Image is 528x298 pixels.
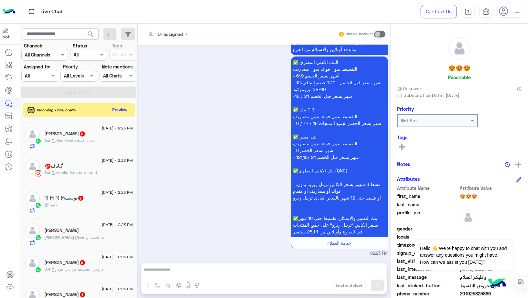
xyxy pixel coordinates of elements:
[3,28,14,40] img: 1403182699927242
[102,222,133,228] span: [DATE] - 2:23 PM
[40,7,63,16] p: Live Chat
[25,159,40,174] img: defaultAdmin.png
[397,258,459,264] span: last_visited_flow
[45,228,79,233] h5: Mohamed Nasr
[460,282,522,289] span: اقوى عروض التقسيط
[102,125,133,131] span: [DATE] - 2:23 PM
[35,234,41,241] img: WhatsApp
[482,8,490,15] img: tab
[25,223,40,238] img: defaultAdmin.png
[465,8,472,15] img: tab
[45,292,86,297] h5: Nana Abozed
[397,241,459,248] span: timezone
[102,63,133,70] label: Note mentions
[51,267,104,272] span: : عروض التقسيط من دبي فون
[371,251,388,257] span: 02:23 PM
[24,42,42,49] label: Channel:
[397,193,459,200] span: first_name
[397,134,522,140] h6: Tags
[51,138,95,143] span: : Handover خدمة العملاء
[102,158,133,163] span: [DATE] - 2:23 PM
[102,190,133,195] span: [DATE] - 2:23 PM
[102,286,133,292] span: [DATE] - 2:23 PM
[513,8,522,16] img: profile
[87,30,94,38] span: search
[505,162,510,167] img: notes
[460,185,522,191] span: Attribute Value
[397,274,459,281] span: last_message
[460,225,522,232] span: null
[460,193,522,200] span: 😍😍😍
[397,282,459,289] span: last_clicked_button
[448,74,471,80] h6: Reachable
[397,225,459,232] span: gender
[24,63,50,70] label: Assigned to:
[397,185,459,191] span: Attribute Name
[89,235,106,240] span: ايه انسب
[397,266,459,272] span: last_interaction
[35,267,41,273] img: WhatsApp
[460,290,522,297] span: 201025825869
[27,7,36,15] img: tab
[83,28,99,42] button: search
[35,170,41,177] img: Instagram
[35,138,41,144] img: WhatsApp
[397,85,422,92] span: Unknown
[63,63,78,70] label: Priority
[80,292,85,297] span: 1
[462,5,475,18] a: tab
[404,92,459,98] span: Subscription Date : [DATE]
[37,107,76,113] span: Incoming 7 new chats
[25,191,40,206] img: defaultAdmin.png
[346,32,373,37] small: Human Handover
[515,162,521,168] img: add
[80,131,85,137] span: 6
[80,260,85,265] span: 6
[45,267,51,272] span: Bot
[45,131,86,137] h5: Katreen Samir
[397,290,459,297] span: phone_number
[397,250,459,256] span: signup_date
[397,209,459,224] span: profile_pic
[3,5,16,18] img: Logo
[332,280,366,291] button: Send and close
[45,170,51,175] span: Bot
[448,37,470,59] img: defaultAdmin.png
[51,170,97,175] span: : Mobile Brands_copy_1
[21,87,136,98] button: Apply Filters
[397,161,410,167] h6: Notes
[45,163,63,169] h5: گـاࢪف
[45,138,51,143] span: Bot
[45,164,50,169] span: 24
[25,127,40,141] img: defaultAdmin.png
[45,202,48,207] span: 𓆑
[73,42,87,49] label: Status
[25,256,40,270] img: defaultAdmin.png
[45,195,84,201] h5: 𓆑 𓋴 𓅱 𓇋يوسف
[415,240,512,271] span: Hello!👋 We're happy to chat with you and answer any questions you might have. How can we assist y...
[421,5,457,18] a: Contact Us
[78,196,83,201] span: 2
[45,260,86,265] h5: Mostafa Fathy
[397,201,459,208] span: last_name
[45,235,89,240] span: [PERSON_NAME] (Agent)
[397,106,414,112] h6: Priority
[328,240,351,246] span: خدمة العملاء
[35,202,41,209] img: WhatsApp
[291,57,388,237] p: 15/9/2025, 2:23 PM
[448,65,470,72] h5: 😍😍😍
[48,202,60,207] span: العبور
[397,233,459,240] span: locale
[110,105,130,115] button: Preview
[397,176,420,182] h6: Attributes
[486,272,509,295] img: hulul-logo.png
[460,209,476,225] img: defaultAdmin.png
[460,274,522,281] span: وعليكم السلام
[102,254,133,260] span: [DATE] - 2:23 PM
